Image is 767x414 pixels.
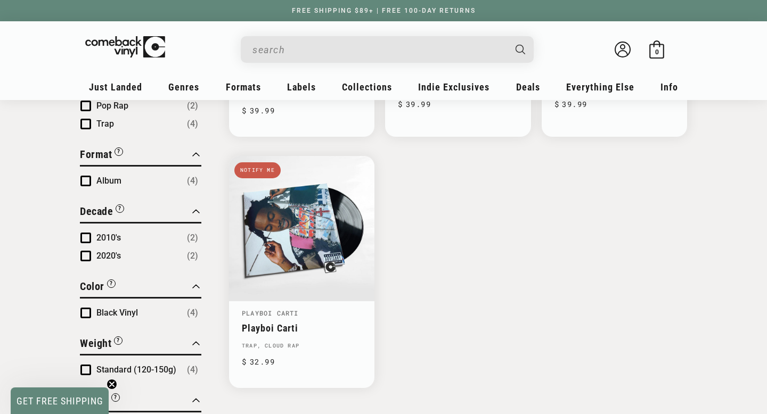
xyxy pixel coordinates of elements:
button: Filter by Color [80,278,116,297]
button: Close teaser [107,379,117,390]
span: Standard (120-150g) [96,365,176,375]
span: Info [660,81,678,93]
span: Number of products: (4) [187,307,198,319]
span: 0 [655,48,659,56]
button: Filter by Speed [80,392,120,411]
button: Filter by Decade [80,203,124,222]
span: Labels [287,81,316,93]
span: Collections [342,81,392,93]
a: Playboi Carti [242,309,299,317]
span: Number of products: (4) [187,175,198,187]
span: Album [96,176,121,186]
span: Trap [96,119,114,129]
span: Number of products: (4) [187,363,198,376]
span: Decade [80,205,113,218]
input: When autocomplete results are available use up and down arrows to review and enter to select [252,39,505,61]
button: Filter by Weight [80,335,123,354]
a: Playboi Carti [242,322,362,334]
span: Pop Rap [96,101,128,111]
span: Number of products: (2) [187,100,198,112]
span: Indie Exclusives [418,81,489,93]
div: GET FREE SHIPPINGClose teaser [11,387,109,414]
span: Number of products: (4) [187,118,198,130]
span: Format [80,148,112,161]
button: Filter by Format [80,146,123,165]
span: Genres [168,81,199,93]
span: Just Landed [89,81,142,93]
a: FREE SHIPPING $89+ | FREE 100-DAY RETURNS [281,7,486,14]
span: GET FREE SHIPPING [17,395,103,407]
span: Number of products: (2) [187,250,198,262]
span: 2020's [96,251,121,261]
span: Deals [516,81,540,93]
span: 2010's [96,233,121,243]
span: Weight [80,337,111,350]
span: Number of products: (2) [187,231,198,244]
span: Everything Else [566,81,634,93]
button: Search [507,36,535,63]
div: Search [241,36,534,63]
span: Formats [226,81,261,93]
span: Black Vinyl [96,308,138,318]
span: Color [80,280,104,293]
